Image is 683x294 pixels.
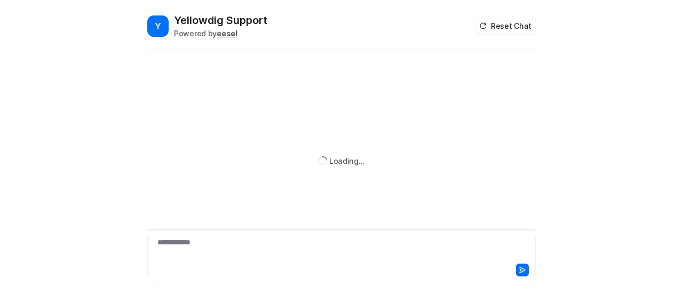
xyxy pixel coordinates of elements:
h2: Yellowdig Support [174,13,267,28]
div: Powered by [174,28,267,39]
div: Loading... [329,155,364,166]
button: Reset Chat [476,18,536,34]
b: eesel [217,29,237,38]
span: Y [147,15,169,37]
